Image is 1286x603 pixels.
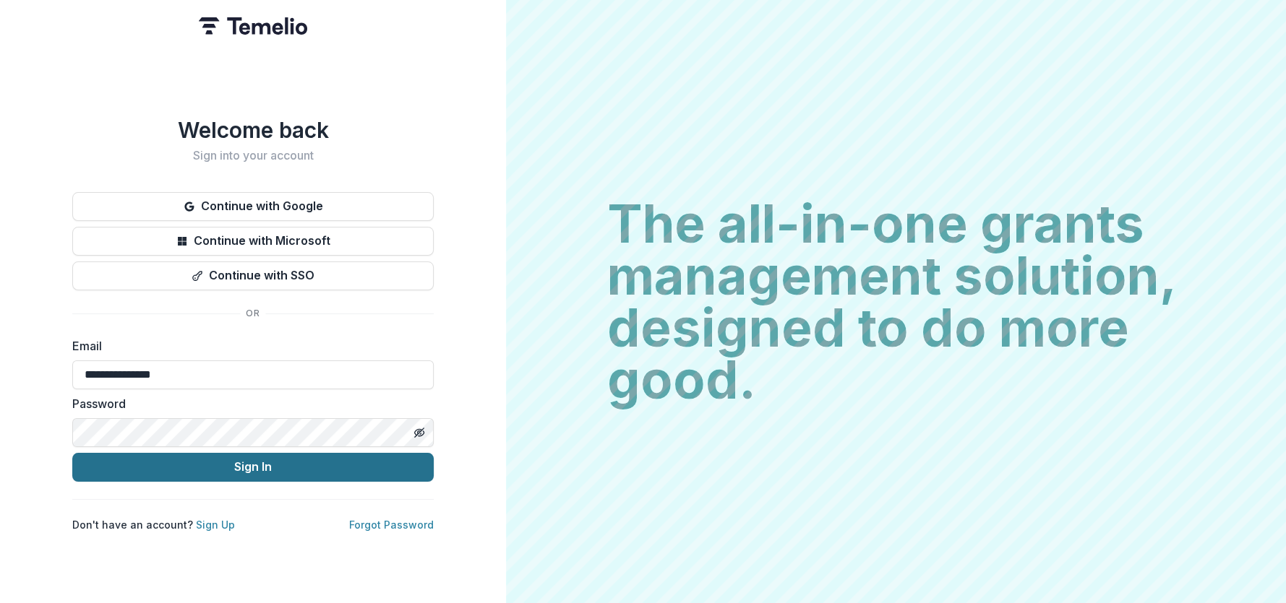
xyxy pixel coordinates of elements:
[72,395,425,412] label: Password
[72,453,434,482] button: Sign In
[72,117,434,143] h1: Welcome back
[196,519,235,531] a: Sign Up
[72,517,235,532] p: Don't have an account?
[349,519,434,531] a: Forgot Password
[72,227,434,256] button: Continue with Microsoft
[408,421,431,444] button: Toggle password visibility
[72,337,425,355] label: Email
[72,149,434,162] h2: Sign into your account
[199,17,307,35] img: Temelio
[72,192,434,221] button: Continue with Google
[72,261,434,290] button: Continue with SSO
